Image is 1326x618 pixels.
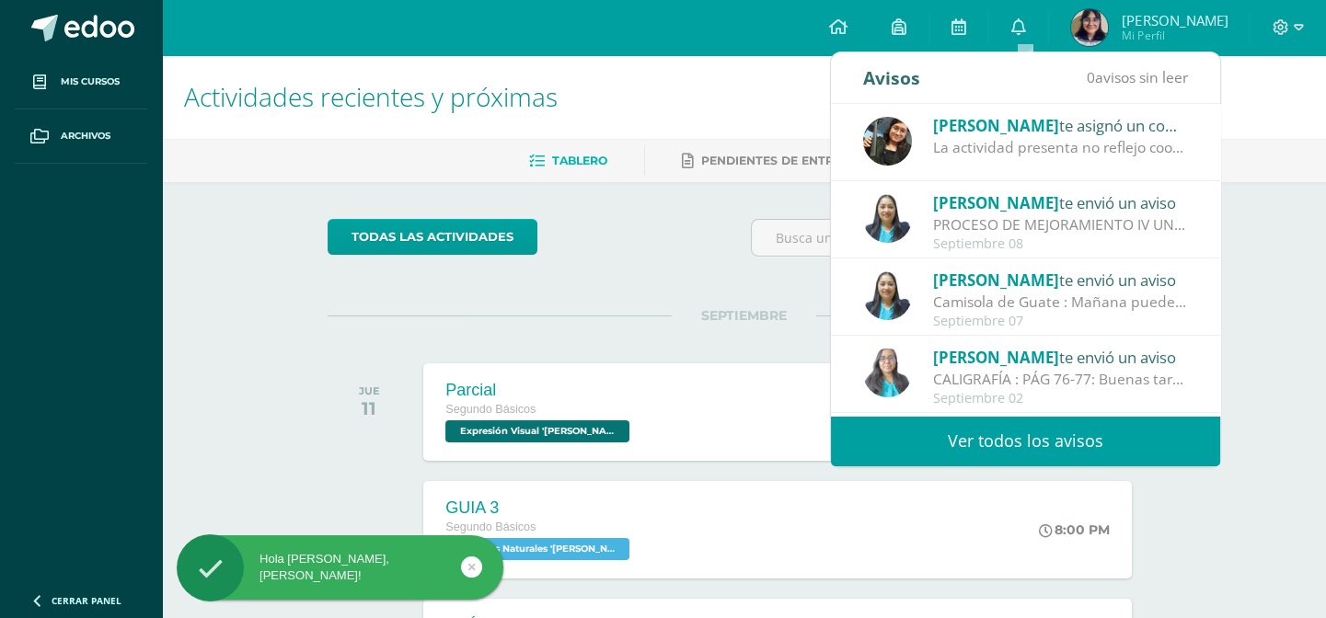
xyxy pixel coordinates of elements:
span: avisos sin leer [1087,67,1188,87]
span: Cerrar panel [52,594,121,607]
div: GUIA 3 [445,498,634,518]
a: Tablero [529,146,607,176]
span: SEPTIEMBRE [672,307,816,324]
div: te asignó un comentario en 'Mayumaná' para 'Expresión Artistica' [933,113,1189,137]
span: Actividades recientes y próximas [184,79,558,114]
div: JUE [359,384,380,397]
div: Septiembre 07 [933,314,1189,329]
input: Busca una actividad próxima aquí... [752,220,1159,256]
span: [PERSON_NAME] [933,192,1059,213]
div: Parcial [445,381,634,400]
div: te envió un aviso [933,190,1189,214]
span: Ciencias Naturales 'Newton' [445,538,629,560]
span: Mi Perfil [1122,28,1228,43]
div: Septiembre 02 [933,391,1189,406]
img: e378057103c8e9f5fc9b21591b912aad.png [863,349,912,397]
a: Pendientes de entrega [682,146,859,176]
span: 0 [1087,67,1095,87]
span: Archivos [61,129,110,143]
span: Segundo Básicos [445,521,536,533]
span: [PERSON_NAME] [933,115,1059,136]
span: Segundo Básicos [445,403,536,416]
img: 49168807a2b8cca0ef2119beca2bd5ad.png [863,271,912,320]
div: 8:00 PM [1039,521,1110,538]
div: PROCESO DE MEJORAMIENTO IV UNIDAD: Bendiciones a cada uno El día de hoy estará disponible el comp... [933,214,1189,235]
span: [PERSON_NAME] [933,269,1059,291]
a: Mis cursos [15,55,147,109]
div: te envió un aviso [933,345,1189,369]
img: d6389c80849efdeca39ee3d849118100.png [1071,9,1108,46]
div: 11 [359,397,380,419]
span: Expresión Visual 'Newton' [445,420,629,442]
div: Camisola de Guate : Mañana pueden llegar con la playera de la selección siempre aportando su cola... [933,292,1189,313]
a: todas las Actividades [328,219,537,255]
div: te envió un aviso [933,268,1189,292]
span: [PERSON_NAME] [1122,11,1228,29]
div: Avisos [863,52,920,103]
a: Ver todos los avisos [831,416,1220,466]
span: [PERSON_NAME] [933,347,1059,368]
div: La actividad presenta no reflejo coordinación ni los 3 ritmos solicitados [933,137,1189,158]
span: Pendientes de entrega [701,154,859,167]
a: Archivos [15,109,147,164]
span: Tablero [552,154,607,167]
div: Hola [PERSON_NAME], [PERSON_NAME]! [177,551,503,584]
span: Mis cursos [61,74,120,89]
div: CALIGRAFÍA : PÁG 76-77: Buenas tardes alumnos y padres de familia, debido al parcial de caligrafí... [933,369,1189,390]
div: Septiembre 08 [933,236,1189,252]
img: 49168807a2b8cca0ef2119beca2bd5ad.png [863,194,912,243]
img: afbb90b42ddb8510e0c4b806fbdf27cc.png [863,117,912,166]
